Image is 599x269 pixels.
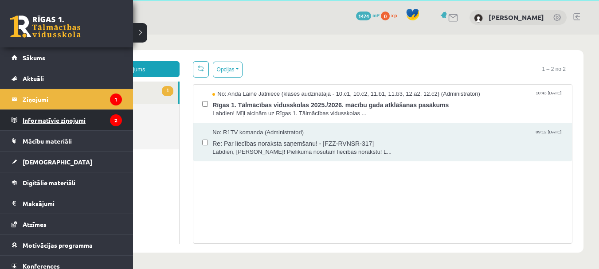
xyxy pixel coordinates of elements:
[27,27,144,43] a: Jauns ziņojums
[23,220,47,228] span: Atzīmes
[381,12,401,19] a: 0 xp
[12,131,122,151] a: Mācību materiāli
[356,12,380,19] a: 1474 mP
[177,94,268,102] span: No: R1TV komanda (Administratori)
[391,12,397,19] span: xp
[23,193,122,214] legend: Maksājumi
[474,14,483,23] img: Dmitrijs Fedičevs
[498,94,528,101] span: 09:12 [DATE]
[12,193,122,214] a: Maksājumi
[356,12,371,20] span: 1474
[27,92,144,115] a: Dzēstie
[110,114,122,126] i: 2
[27,70,144,92] a: Nosūtītie
[12,68,122,89] a: Aktuāli
[381,12,390,20] span: 0
[23,110,122,130] legend: Informatīvie ziņojumi
[177,75,528,83] span: Labdien! Mīļi aicinām uz Rīgas 1. Tālmācības vidusskolas ...
[12,152,122,172] a: [DEMOGRAPHIC_DATA]
[12,47,122,68] a: Sākums
[177,113,528,122] span: Labdien, [PERSON_NAME]! Pielikumā nosūtām liecības norakstu! L...
[177,64,528,75] span: Rīgas 1. Tālmācības vidusskolas 2025./2026. mācību gada atklāšanas pasākums
[126,51,138,62] span: 1
[23,89,122,109] legend: Ziņojumi
[177,102,528,113] span: Re: Par liecības noraksta saņemšanu! - [FZZ-RVNSR-317]
[177,55,528,83] a: No: Anda Laine Jātniece (klases audzinātāja - 10.c1, 10.c2, 11.b1, 11.b3, 12.a2, 12.c2) (Administ...
[23,179,75,187] span: Digitālie materiāli
[177,94,528,121] a: No: R1TV komanda (Administratori) 09:12 [DATE] Re: Par liecības noraksta saņemšanu! - [FZZ-RVNSR-...
[12,110,122,130] a: Informatīvie ziņojumi2
[372,12,380,19] span: mP
[27,47,142,70] a: 1Ienākošie
[12,235,122,255] a: Motivācijas programma
[177,27,207,43] button: Opcijas
[23,54,45,62] span: Sākums
[500,27,537,43] span: 1 – 2 no 2
[23,137,72,145] span: Mācību materiāli
[23,158,92,166] span: [DEMOGRAPHIC_DATA]
[12,214,122,234] a: Atzīmes
[12,172,122,193] a: Digitālie materiāli
[498,55,528,62] span: 10:43 [DATE]
[177,55,445,64] span: No: Anda Laine Jātniece (klases audzinātāja - 10.c1, 10.c2, 11.b1, 11.b3, 12.a2, 12.c2) (Administ...
[12,89,122,109] a: Ziņojumi1
[10,16,81,38] a: Rīgas 1. Tālmācības vidusskola
[489,13,544,22] a: [PERSON_NAME]
[23,74,44,82] span: Aktuāli
[110,94,122,105] i: 1
[23,241,93,249] span: Motivācijas programma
